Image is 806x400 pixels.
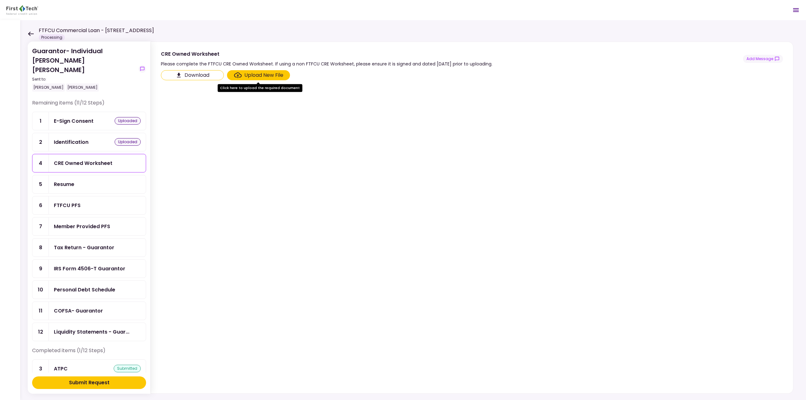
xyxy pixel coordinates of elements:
[161,70,224,80] button: Click here to download the document
[32,281,49,299] div: 10
[32,323,146,341] a: 12Liquidity Statements - Guarantor
[32,376,146,389] button: Submit Request
[32,83,65,92] div: [PERSON_NAME]
[244,71,283,79] div: Upload New File
[32,154,146,172] a: 4CRE Owned Worksheet
[32,133,146,151] a: 2Identificationuploaded
[32,238,146,257] a: 8Tax Return - Guarantor
[32,301,146,320] a: 11COFSA- Guarantor
[54,117,94,125] div: E-Sign Consent
[54,180,74,188] div: Resume
[54,365,68,373] div: ATPC
[32,196,146,215] a: 6FTFCU PFS
[54,223,110,230] div: Member Provided PFS
[115,117,141,125] div: uploaded
[39,27,154,34] h1: FTFCU Commercial Loan - [STREET_ADDRESS]
[32,260,49,278] div: 9
[54,138,88,146] div: Identification
[32,217,146,236] a: 7Member Provided PFS
[788,3,803,18] button: Open menu
[32,280,146,299] a: 10Personal Debt Schedule
[32,133,49,151] div: 2
[32,99,146,112] div: Remaining items (11/12 Steps)
[32,347,146,359] div: Completed items (1/12 Steps)
[32,196,49,214] div: 6
[32,359,146,378] a: 3ATPCsubmitted
[32,239,49,256] div: 8
[139,65,146,73] button: show-messages
[32,323,49,341] div: 12
[54,328,129,336] div: Liquidity Statements - Guarantor
[39,34,65,41] div: Processing
[150,42,793,394] div: CRE Owned WorksheetPlease complete the FTFCU CRE Owned Worksheet. If using a non FTFCU CRE Worksh...
[115,138,141,146] div: uploaded
[6,5,38,15] img: Partner icon
[32,175,49,193] div: 5
[66,83,99,92] div: [PERSON_NAME]
[54,265,125,273] div: IRS Form 4506-T Guarantor
[32,46,136,92] div: Guarantor- Individual [PERSON_NAME] [PERSON_NAME]
[32,302,49,320] div: 11
[161,50,492,58] div: CRE Owned Worksheet
[54,244,114,251] div: Tax Return - Guarantor
[32,259,146,278] a: 9IRS Form 4506-T Guarantor
[32,360,49,378] div: 3
[54,307,103,315] div: COFSA- Guarantor
[114,365,141,372] div: submitted
[32,112,146,130] a: 1E-Sign Consentuploaded
[32,175,146,194] a: 5Resume
[69,379,110,386] div: Submit Request
[161,60,492,68] div: Please complete the FTFCU CRE Owned Worksheet. If using a non FTFCU CRE Worksheet, please ensure ...
[32,154,49,172] div: 4
[32,76,136,82] div: Sent to:
[32,217,49,235] div: 7
[227,70,290,80] span: Click here to upload the required document
[743,55,783,63] button: show-messages
[32,112,49,130] div: 1
[54,159,112,167] div: CRE Owned Worksheet
[218,84,302,92] div: Click here to upload the required document
[54,201,81,209] div: FTFCU PFS
[54,286,115,294] div: Personal Debt Schedule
